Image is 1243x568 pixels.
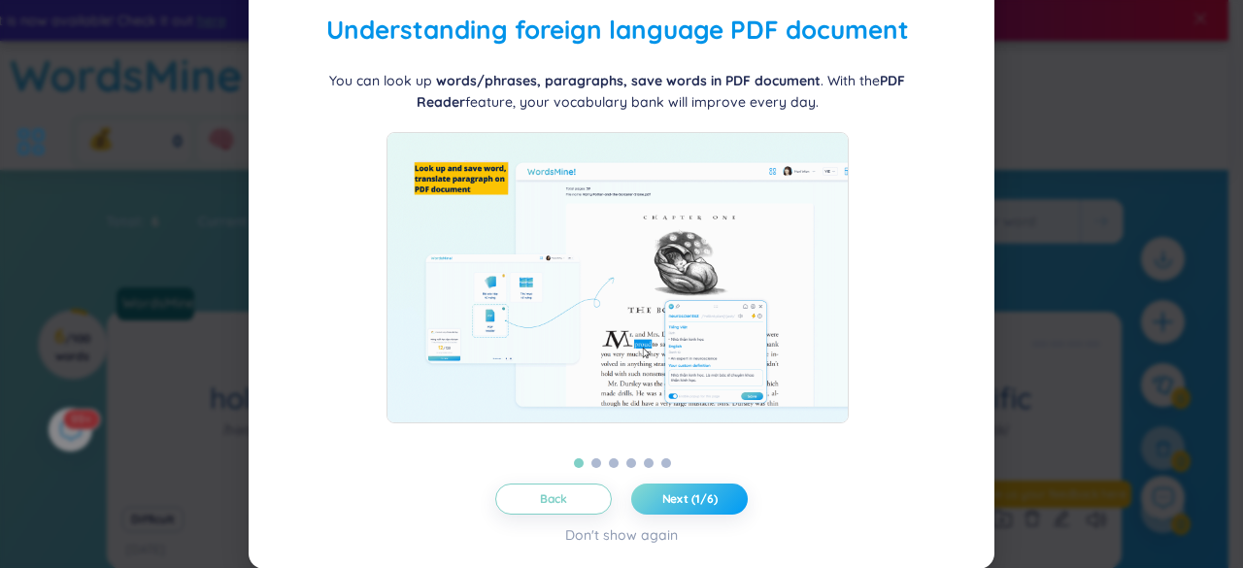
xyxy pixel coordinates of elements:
span: Back [540,491,568,507]
h2: Understanding foreign language PDF document [272,11,962,50]
b: PDF Reader [417,72,906,111]
button: 3 [609,458,619,468]
button: 1 [574,458,584,468]
span: Next (1/6) [662,491,718,507]
div: Don't show again [565,524,678,546]
button: Back [495,484,612,515]
b: words/phrases, paragraphs, save words in PDF document [436,72,821,89]
button: 2 [591,458,601,468]
button: 5 [644,458,654,468]
button: 6 [661,458,671,468]
span: You can look up . With the feature, your vocabulary bank will improve every day. [329,72,905,111]
button: Next (1/6) [631,484,748,515]
button: 4 [626,458,636,468]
